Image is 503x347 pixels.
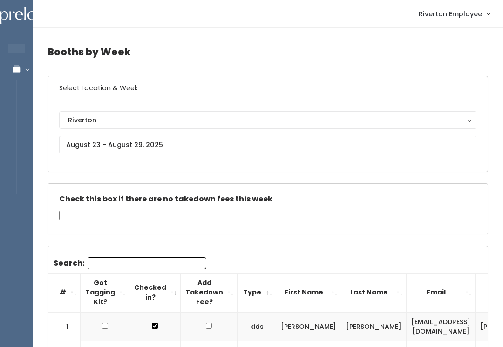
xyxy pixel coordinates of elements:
[409,4,499,24] a: Riverton Employee
[81,273,129,312] th: Got Tagging Kit?: activate to sort column ascending
[48,273,81,312] th: #: activate to sort column descending
[48,312,81,341] td: 1
[129,273,181,312] th: Checked in?: activate to sort column ascending
[238,273,276,312] th: Type: activate to sort column ascending
[407,312,476,341] td: [EMAIL_ADDRESS][DOMAIN_NAME]
[407,273,476,312] th: Email: activate to sort column ascending
[48,39,488,65] h4: Booths by Week
[276,273,341,312] th: First Name: activate to sort column ascending
[341,312,407,341] td: [PERSON_NAME]
[341,273,407,312] th: Last Name: activate to sort column ascending
[419,9,482,19] span: Riverton Employee
[54,257,206,269] label: Search:
[88,257,206,269] input: Search:
[48,76,488,100] h6: Select Location & Week
[68,115,468,125] div: Riverton
[238,312,276,341] td: kids
[276,312,341,341] td: [PERSON_NAME]
[59,195,476,203] h5: Check this box if there are no takedown fees this week
[59,111,476,129] button: Riverton
[181,273,238,312] th: Add Takedown Fee?: activate to sort column ascending
[59,136,476,153] input: August 23 - August 29, 2025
